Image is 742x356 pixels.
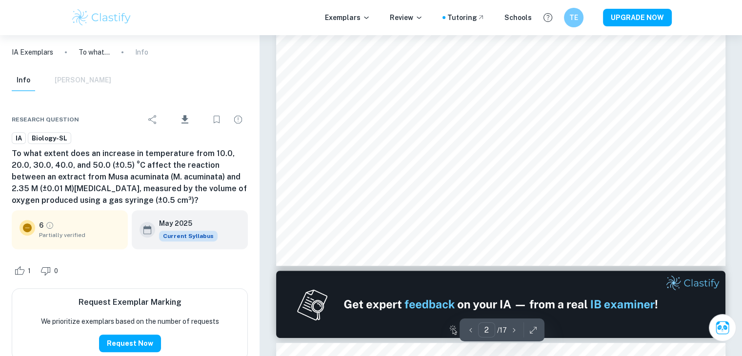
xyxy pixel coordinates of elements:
button: Help and Feedback [540,9,556,26]
h6: May 2025 [159,218,210,229]
span: Biology-SL [28,134,71,143]
div: Like [12,263,36,278]
button: Info [12,70,35,91]
span: Research question [12,115,79,124]
h6: Request Exemplar Marking [79,297,181,308]
button: Request Now [99,335,161,352]
div: This exemplar is based on the current syllabus. Feel free to refer to it for inspiration/ideas wh... [159,231,218,241]
button: Ask Clai [709,314,736,341]
p: To what extent does an increase in temperature from 10.0, 20.0, 30.0, 40.0, and 50.0 (±0.5) °C af... [79,47,110,58]
p: Review [390,12,423,23]
p: Exemplars [325,12,370,23]
div: Bookmark [207,110,226,129]
a: Schools [504,12,532,23]
img: Clastify logo [71,8,133,27]
div: Download [164,107,205,132]
div: Share [143,110,162,129]
img: Ad [276,271,726,338]
div: Dislike [38,263,63,278]
p: We prioritize exemplars based on the number of requests [41,316,219,327]
span: Current Syllabus [159,231,218,241]
a: IA Exemplars [12,47,53,58]
a: IA [12,132,26,144]
div: Report issue [228,110,248,129]
span: 1 [22,266,36,276]
h6: To what extent does an increase in temperature from 10.0, 20.0, 30.0, 40.0, and 50.0 (±0.5) °C af... [12,148,248,206]
span: IA [12,134,25,143]
h6: TE [568,12,579,23]
button: UPGRADE NOW [603,9,672,26]
button: TE [564,8,583,27]
a: Tutoring [447,12,485,23]
a: Biology-SL [28,132,71,144]
a: Grade partially verified [45,221,54,230]
span: 0 [49,266,63,276]
span: Partially verified [39,231,120,239]
p: / 17 [497,325,507,336]
p: 6 [39,220,43,231]
p: Info [135,47,148,58]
